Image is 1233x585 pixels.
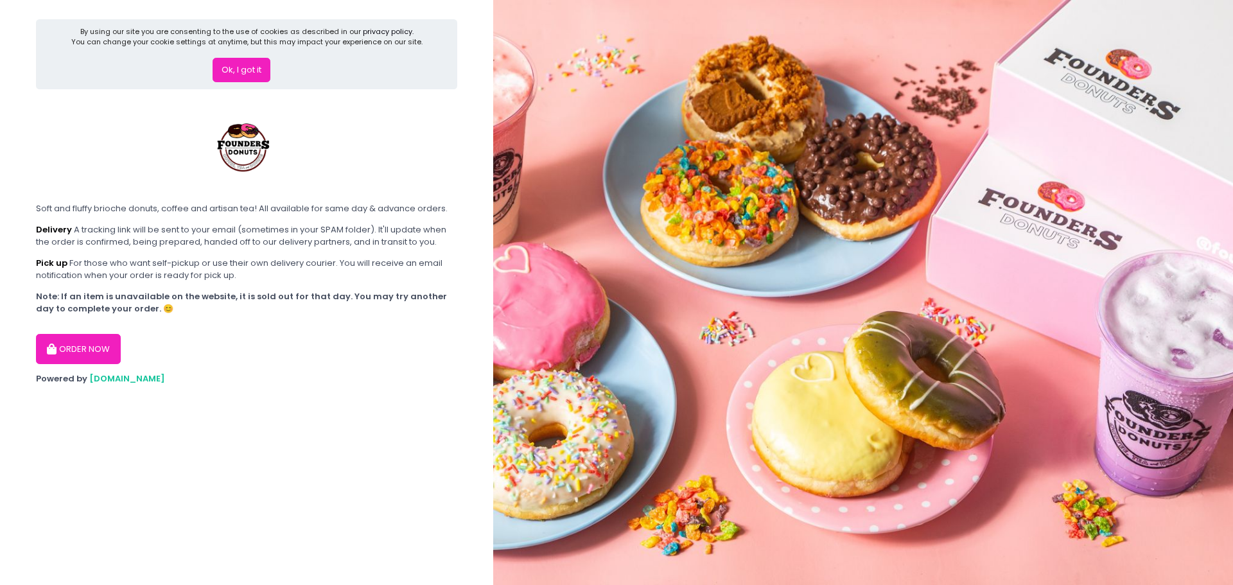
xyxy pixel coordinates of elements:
[36,223,72,236] b: Delivery
[71,26,423,48] div: By using our site you are consenting to the use of cookies as described in our You can change you...
[363,26,414,37] a: privacy policy.
[36,334,121,365] button: ORDER NOW
[36,290,457,315] div: Note: If an item is unavailable on the website, it is sold out for that day. You may try another ...
[89,372,165,385] a: [DOMAIN_NAME]
[36,257,67,269] b: Pick up
[197,98,293,194] img: Founders Donuts
[213,58,270,82] button: Ok, I got it
[36,202,457,215] div: Soft and fluffy brioche donuts, coffee and artisan tea! All available for same day & advance orders.
[36,257,457,282] div: For those who want self-pickup or use their own delivery courier. You will receive an email notif...
[36,223,457,249] div: A tracking link will be sent to your email (sometimes in your SPAM folder). It'll update when the...
[36,372,457,385] div: Powered by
